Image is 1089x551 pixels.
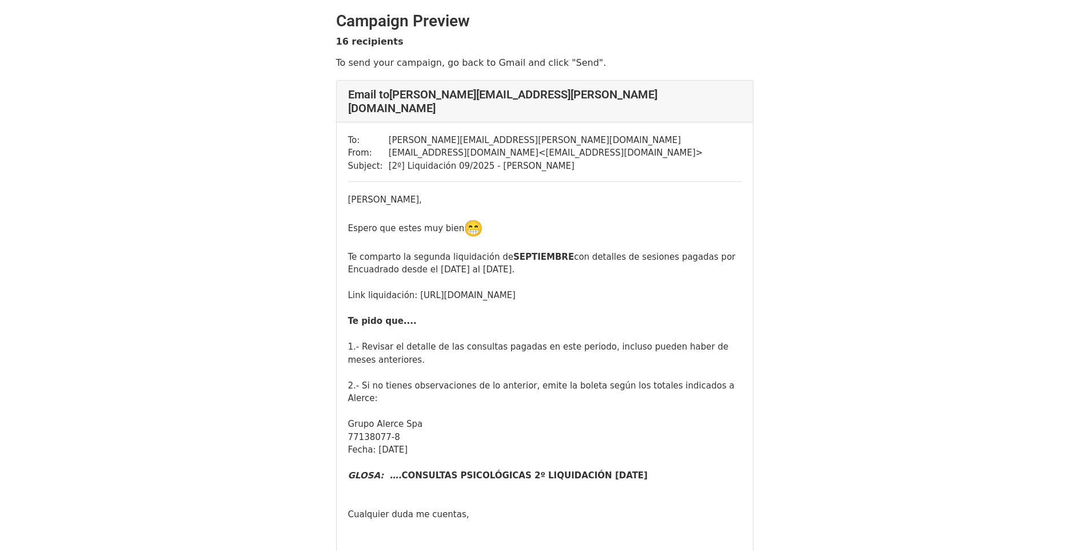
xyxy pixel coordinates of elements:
[348,316,417,326] b: Te pido que....
[336,36,404,47] strong: 16 recipients
[513,252,574,262] b: SEPTIEMBRE
[389,134,703,147] td: [PERSON_NAME][EMAIL_ADDRESS][PERSON_NAME][DOMAIN_NAME]
[464,219,482,237] img: 😁
[348,160,389,173] td: Subject:
[348,443,741,457] div: Fecha: [DATE]
[348,193,741,207] div: [PERSON_NAME],
[348,219,741,237] div: Espero que estes muy bien
[348,418,741,431] div: Grupo Alerce Spa
[348,470,402,481] i: GLOSA: ….
[348,470,648,481] b: CONSULTAS PSICOLÓGICAS 2º LIQUIDACIÓN [DATE]
[336,57,753,69] p: To send your campaign, go back to Gmail and click "Send".
[348,88,741,115] h4: Email to [PERSON_NAME][EMAIL_ADDRESS][PERSON_NAME][DOMAIN_NAME]
[348,146,389,160] td: From:
[389,146,703,160] td: [EMAIL_ADDRESS][DOMAIN_NAME] < [EMAIL_ADDRESS][DOMAIN_NAME] >
[336,11,753,31] h2: Campaign Preview
[389,160,703,173] td: [2º] Liquidación 09/2025 - [PERSON_NAME]
[348,508,741,551] div: Cualquier duda me cuentas,
[348,134,389,147] td: To:
[348,340,741,366] div: 1.- Revisar el detalle de las consultas pagadas en este periodo, incluso pueden haber de meses an...
[348,251,741,302] div: Te comparto la segunda liquidación de con detalles de sesiones pagadas por Encuadrado desde el [D...
[348,431,741,444] div: 77138077-8
[348,379,741,405] div: 2.- Si no tienes observaciones de lo anterior, emite la boleta según los totales indicados a Alerce:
